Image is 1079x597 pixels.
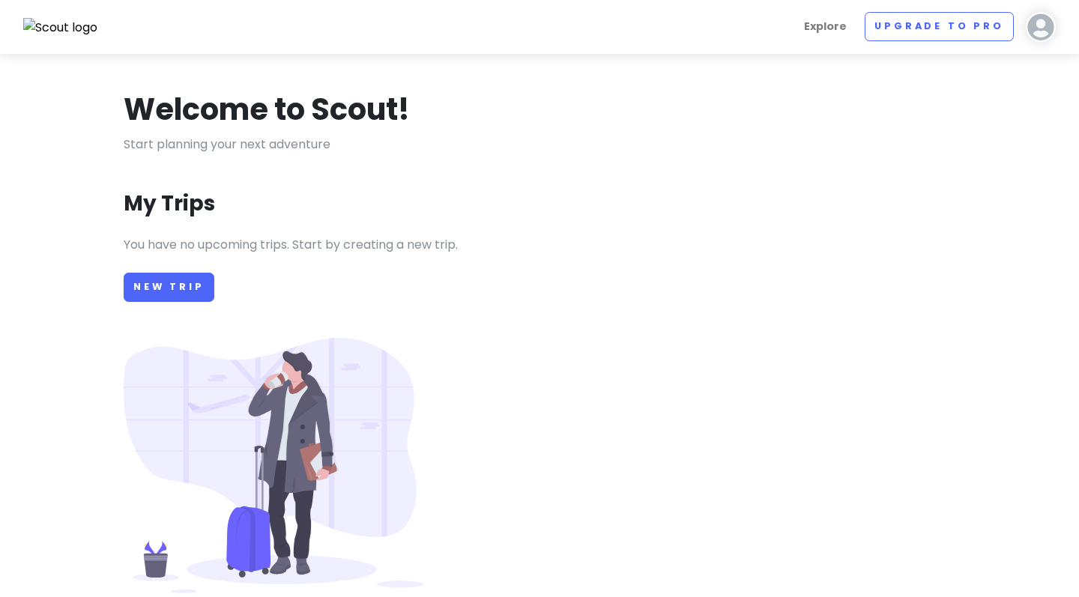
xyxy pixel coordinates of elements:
a: New Trip [124,273,214,302]
a: Explore [798,12,853,41]
img: User profile [1026,12,1056,42]
a: Upgrade to Pro [865,12,1014,41]
img: Scout logo [23,18,98,37]
p: You have no upcoming trips. Start by creating a new trip. [124,235,955,255]
p: Start planning your next adventure [124,135,955,154]
img: Person with luggage at airport [124,338,423,593]
h3: My Trips [124,190,215,217]
h1: Welcome to Scout! [124,90,410,129]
